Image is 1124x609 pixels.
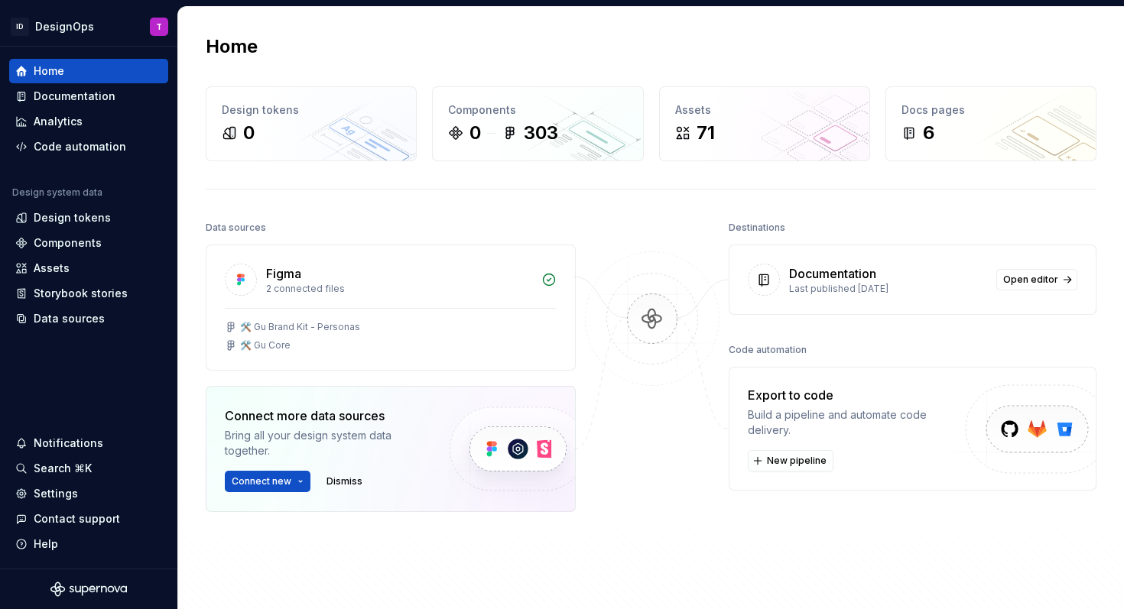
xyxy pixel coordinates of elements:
a: Data sources [9,306,168,331]
div: DesignOps [35,19,94,34]
div: Code automation [729,339,807,361]
a: Code automation [9,134,168,159]
span: New pipeline [767,455,827,467]
div: Components [34,235,102,251]
div: Code automation [34,139,126,154]
button: IDDesignOpsT [3,10,174,43]
div: 71 [697,121,715,145]
a: Components [9,231,168,255]
div: 0 [469,121,481,145]
div: Notifications [34,436,103,451]
div: Figma [266,264,301,283]
div: T [156,21,162,33]
div: Destinations [729,217,785,238]
a: Docs pages6 [885,86,1096,161]
button: Search ⌘K [9,456,168,481]
div: Home [34,63,64,79]
div: Design tokens [34,210,111,225]
div: Connect more data sources [225,407,424,425]
div: ID [11,18,29,36]
a: Home [9,59,168,83]
div: 2 connected files [266,283,532,295]
div: 6 [923,121,934,145]
button: Help [9,532,168,556]
div: Data sources [206,217,266,238]
div: Bring all your design system data together. [225,428,424,458]
a: Components0303 [432,86,643,161]
div: Build a pipeline and automate code delivery. [748,407,967,438]
button: Dismiss [320,471,369,492]
div: Documentation [34,89,115,104]
button: Notifications [9,431,168,455]
div: Help [34,536,58,552]
div: Contact support [34,511,120,526]
a: Assets71 [659,86,870,161]
div: Design tokens [222,102,401,118]
a: Analytics [9,109,168,134]
div: Docs pages [901,102,1080,118]
button: New pipeline [748,450,833,471]
div: Data sources [34,311,105,326]
div: 🛠️ Gu Core [240,339,291,351]
a: Open editor [996,269,1077,290]
a: Documentation [9,84,168,109]
span: Dismiss [326,475,362,488]
a: Design tokens0 [206,86,417,161]
a: Assets [9,256,168,280]
div: 303 [524,121,558,145]
div: Analytics [34,114,83,129]
span: Open editor [1003,274,1058,286]
div: Assets [675,102,854,118]
div: 0 [243,121,255,145]
svg: Supernova Logo [50,581,127,597]
a: Settings [9,481,168,506]
a: Storybook stories [9,281,168,306]
div: Export to code [748,386,967,404]
h2: Home [206,34,258,59]
span: Connect new [232,475,291,488]
div: Storybook stories [34,286,128,301]
div: Components [448,102,627,118]
div: Assets [34,261,70,276]
div: Documentation [789,264,876,283]
a: Figma2 connected files🛠️ Gu Brand Kit - Personas🛠️ Gu Core [206,245,576,371]
div: Last published [DATE] [789,283,987,295]
div: Design system data [12,186,102,199]
button: Connect new [225,471,310,492]
a: Design tokens [9,206,168,230]
button: Contact support [9,507,168,531]
div: 🛠️ Gu Brand Kit - Personas [240,321,360,333]
div: Settings [34,486,78,501]
div: Search ⌘K [34,461,92,476]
